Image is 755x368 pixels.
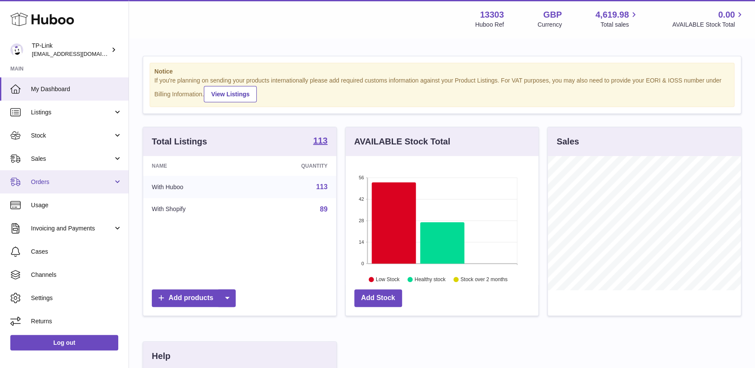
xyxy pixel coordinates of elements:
[361,261,364,266] text: 0
[31,271,122,279] span: Channels
[354,289,402,307] a: Add Stock
[480,9,504,21] strong: 13303
[32,42,109,58] div: TP-Link
[359,218,364,223] text: 28
[31,132,113,140] span: Stock
[32,50,126,57] span: [EMAIL_ADDRESS][DOMAIN_NAME]
[152,136,207,147] h3: Total Listings
[31,248,122,256] span: Cases
[543,9,562,21] strong: GBP
[152,350,170,362] h3: Help
[143,156,247,176] th: Name
[143,198,247,221] td: With Shopify
[154,77,730,102] div: If you're planning on sending your products internationally please add required customs informati...
[414,276,446,282] text: Healthy stock
[537,21,562,29] div: Currency
[316,183,328,190] a: 113
[143,176,247,198] td: With Huboo
[31,317,122,325] span: Returns
[313,136,327,145] strong: 113
[475,21,504,29] div: Huboo Ref
[154,67,730,76] strong: Notice
[31,108,113,117] span: Listings
[31,178,113,186] span: Orders
[204,86,257,102] a: View Listings
[10,43,23,56] img: gaby.chen@tp-link.com
[31,224,113,233] span: Invoicing and Payments
[354,136,450,147] h3: AVAILABLE Stock Total
[672,9,745,29] a: 0.00 AVAILABLE Stock Total
[595,9,639,29] a: 4,619.98 Total sales
[359,239,364,245] text: 14
[359,175,364,180] text: 56
[718,9,735,21] span: 0.00
[31,85,122,93] span: My Dashboard
[247,156,336,176] th: Quantity
[31,201,122,209] span: Usage
[460,276,507,282] text: Stock over 2 months
[672,21,745,29] span: AVAILABLE Stock Total
[376,276,400,282] text: Low Stock
[359,196,364,202] text: 42
[320,205,328,213] a: 89
[31,294,122,302] span: Settings
[556,136,579,147] h3: Sales
[10,335,118,350] a: Log out
[152,289,236,307] a: Add products
[600,21,638,29] span: Total sales
[313,136,327,147] a: 113
[31,155,113,163] span: Sales
[595,9,629,21] span: 4,619.98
